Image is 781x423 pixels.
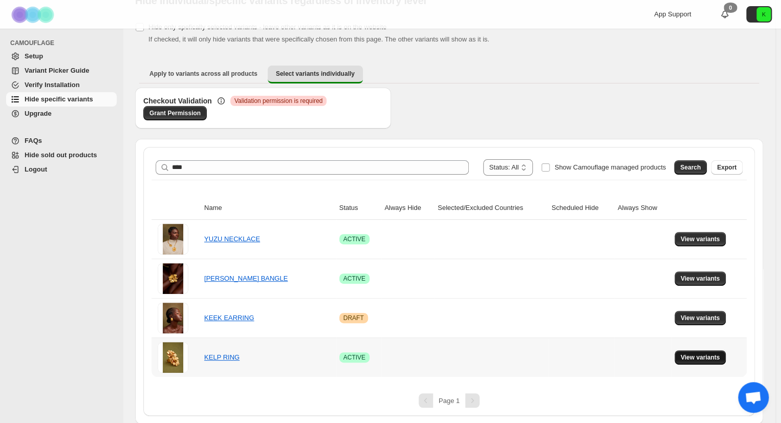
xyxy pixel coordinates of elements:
span: FAQs [25,137,42,144]
a: Variant Picker Guide [6,64,117,78]
button: View variants [675,311,726,325]
a: [PERSON_NAME] BANGLE [204,274,288,282]
div: 0 [724,3,737,13]
span: ACTIVE [343,353,365,362]
span: CAMOUFLAGE [10,39,118,47]
span: Show Camouflage managed products [554,163,666,171]
div: Open chat [738,382,769,413]
a: 0 [720,9,730,19]
span: ACTIVE [343,235,365,243]
span: Hide sold out products [25,151,97,159]
span: View variants [681,353,720,362]
button: Apply to variants across all products [141,66,266,82]
th: Status [336,197,382,220]
span: View variants [681,274,720,283]
a: Logout [6,162,117,177]
span: Logout [25,165,47,173]
span: Validation permission is required [234,97,323,105]
th: Always Hide [381,197,435,220]
span: Variant Picker Guide [25,67,89,74]
span: ACTIVE [343,274,365,283]
button: Export [711,160,743,175]
h3: Checkout Validation [143,96,212,106]
a: Grant Permission [143,106,207,120]
a: Hide specific variants [6,92,117,107]
span: App Support [654,10,691,18]
button: Avatar with initials K [746,6,772,23]
text: K [762,11,766,17]
a: FAQs [6,134,117,148]
span: DRAFT [343,314,364,322]
span: If checked, it will only hide variants that were specifically chosen from this page. The other va... [148,35,489,43]
span: Search [680,163,701,172]
span: Avatar with initials K [756,7,771,22]
span: Upgrade [25,110,52,117]
button: View variants [675,271,726,286]
a: KELP RING [204,353,240,361]
th: Scheduled Hide [549,197,615,220]
a: YUZU NECKLACE [204,235,260,243]
button: View variants [675,350,726,365]
span: Select variants individually [276,70,355,78]
span: Verify Installation [25,81,80,89]
th: Selected/Excluded Countries [435,197,548,220]
span: Apply to variants across all products [149,70,257,78]
span: Page 1 [439,397,460,405]
a: Upgrade [6,107,117,121]
nav: Pagination [151,393,747,408]
button: View variants [675,232,726,246]
span: Hide specific variants [25,95,93,103]
button: Search [674,160,707,175]
th: Name [201,197,336,220]
span: Setup [25,52,43,60]
th: Always Show [615,197,671,220]
a: Hide sold out products [6,148,117,162]
a: KEEK EARRING [204,314,254,322]
span: Grant Permission [149,109,201,117]
img: Camouflage [8,1,59,29]
a: Setup [6,49,117,64]
button: Select variants individually [268,66,363,83]
a: Verify Installation [6,78,117,92]
span: View variants [681,314,720,322]
span: Export [717,163,736,172]
span: View variants [681,235,720,243]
